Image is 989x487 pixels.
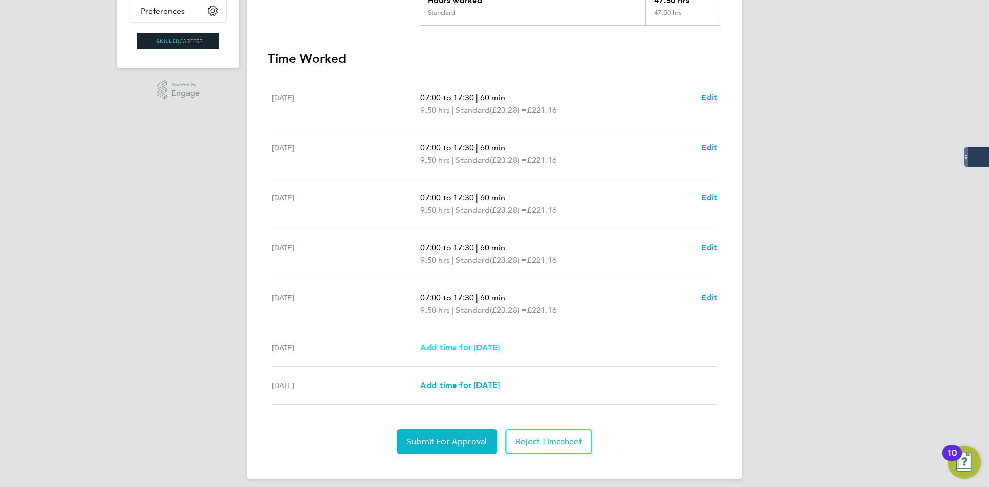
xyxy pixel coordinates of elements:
span: | [476,93,478,103]
a: Edit [701,142,717,154]
button: Reject Timesheet [505,429,592,454]
span: £221.16 [527,305,557,315]
div: 47.50 hrs [645,9,721,25]
span: 60 min [480,93,505,103]
span: | [452,105,454,115]
div: Standard [428,9,455,17]
span: | [452,305,454,315]
span: 07:00 to 17:30 [420,93,474,103]
span: Engage [171,89,200,98]
span: (£23.28) = [490,155,527,165]
span: 60 min [480,143,505,153]
span: | [476,243,478,253]
span: Standard [456,204,490,216]
span: 07:00 to 17:30 [420,193,474,203]
a: Edit [701,242,717,254]
span: 9.50 hrs [420,205,450,215]
span: | [476,143,478,153]
span: Powered by [171,80,200,89]
span: | [452,155,454,165]
span: 07:00 to 17:30 [420,143,474,153]
span: Reject Timesheet [516,436,582,447]
span: 9.50 hrs [420,105,450,115]
span: 9.50 hrs [420,305,450,315]
a: Edit [701,192,717,204]
span: £221.16 [527,155,557,165]
button: Open Resource Center, 10 new notifications [948,446,981,479]
img: skilledcareers-logo-retina.png [137,33,219,49]
span: Edit [701,193,717,203]
a: Add time for [DATE] [420,342,500,354]
a: Powered byEngage [157,80,200,100]
span: Edit [701,143,717,153]
span: (£23.28) = [490,205,527,215]
a: Edit [701,92,717,104]
span: Edit [701,93,717,103]
span: Edit [701,243,717,253]
div: [DATE] [272,292,420,316]
button: Submit For Approval [397,429,497,454]
span: (£23.28) = [490,105,527,115]
div: [DATE] [272,142,420,166]
span: 9.50 hrs [420,255,450,265]
div: [DATE] [272,342,420,354]
div: 10 [947,453,957,466]
span: Standard [456,304,490,316]
span: 60 min [480,243,505,253]
span: Edit [701,293,717,303]
a: Add time for [DATE] [420,379,500,392]
h3: Time Worked [268,51,721,67]
span: Standard [456,154,490,166]
span: | [476,193,478,203]
div: [DATE] [272,379,420,392]
span: 07:00 to 17:30 [420,243,474,253]
span: (£23.28) = [490,305,527,315]
a: Go to home page [130,33,227,49]
a: Edit [701,292,717,304]
span: 07:00 to 17:30 [420,293,474,303]
span: (£23.28) = [490,255,527,265]
span: 60 min [480,293,505,303]
span: £221.16 [527,105,557,115]
div: [DATE] [272,192,420,216]
div: [DATE] [272,242,420,266]
span: 9.50 hrs [420,155,450,165]
span: 60 min [480,193,505,203]
span: £221.16 [527,205,557,215]
div: [DATE] [272,92,420,116]
span: Preferences [141,6,185,16]
span: Submit For Approval [407,436,487,447]
span: Add time for [DATE] [420,380,500,390]
span: £221.16 [527,255,557,265]
span: | [452,255,454,265]
span: | [476,293,478,303]
span: Standard [456,104,490,116]
span: Add time for [DATE] [420,343,500,352]
span: | [452,205,454,215]
span: Standard [456,254,490,266]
